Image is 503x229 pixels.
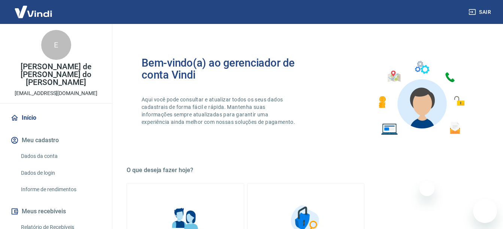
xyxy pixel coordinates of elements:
img: Imagem de um avatar masculino com diversos icones exemplificando as funcionalidades do gerenciado... [372,57,470,140]
a: Dados da conta [18,149,103,164]
iframe: Botão para abrir a janela de mensagens [473,199,497,223]
button: Meus recebíveis [9,203,103,220]
a: Dados de login [18,165,103,181]
h5: O que deseja fazer hoje? [127,167,485,174]
p: Aqui você pode consultar e atualizar todos os seus dados cadastrais de forma fácil e rápida. Mant... [142,96,297,126]
div: E [41,30,71,60]
p: [PERSON_NAME] de [PERSON_NAME] do [PERSON_NAME] [6,63,106,86]
p: [EMAIL_ADDRESS][DOMAIN_NAME] [15,89,97,97]
h2: Bem-vindo(a) ao gerenciador de conta Vindi [142,57,306,81]
button: Sair [467,5,494,19]
iframe: Fechar mensagem [419,181,434,196]
a: Início [9,110,103,126]
button: Meu cadastro [9,132,103,149]
img: Vindi [9,0,58,23]
a: Informe de rendimentos [18,182,103,197]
